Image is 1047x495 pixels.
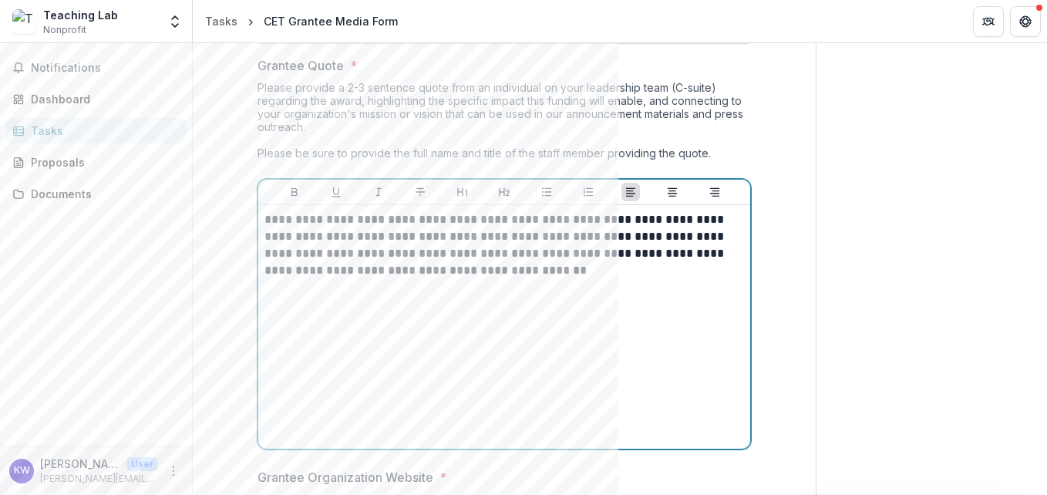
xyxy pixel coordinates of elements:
nav: breadcrumb [199,10,404,32]
button: Open entity switcher [164,6,186,37]
button: Italicize [369,183,388,201]
div: Dashboard [31,91,173,107]
button: Partners [973,6,1004,37]
button: Align Right [705,183,724,201]
div: Please provide a 2-3 sentence quote from an individual on your leadership team (C-suite) regardin... [258,81,751,179]
p: [PERSON_NAME][EMAIL_ADDRESS][PERSON_NAME][DOMAIN_NAME] [40,472,158,486]
div: Tasks [205,13,237,29]
button: Notifications [6,56,186,80]
button: Bold [285,183,304,201]
div: Tasks [31,123,173,139]
button: Get Help [1010,6,1041,37]
span: Nonprofit [43,23,86,37]
p: [PERSON_NAME] [40,456,120,472]
button: Align Left [621,183,640,201]
p: Grantee Quote [258,56,344,75]
a: Tasks [6,118,186,143]
img: Teaching Lab [12,9,37,34]
div: Teaching Lab [43,7,118,23]
a: Dashboard [6,86,186,112]
button: More [164,462,183,480]
button: Align Center [663,183,682,201]
a: Proposals [6,150,186,175]
div: Proposals [31,154,173,170]
div: Kyle Williams [14,466,30,476]
button: Heading 2 [495,183,513,201]
button: Bullet List [537,183,556,201]
button: Strike [411,183,429,201]
a: Documents [6,181,186,207]
button: Underline [327,183,345,201]
button: Ordered List [579,183,598,201]
span: Notifications [31,62,180,75]
a: Tasks [199,10,244,32]
p: Grantee Organization Website [258,468,433,487]
div: Documents [31,186,173,202]
button: Heading 1 [453,183,472,201]
div: CET Grantee Media Form [264,13,398,29]
p: User [126,457,158,471]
